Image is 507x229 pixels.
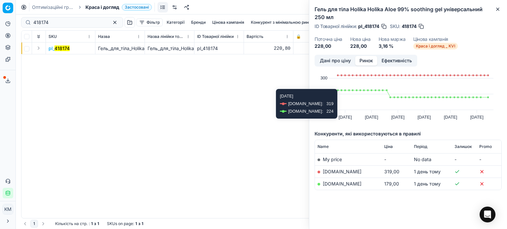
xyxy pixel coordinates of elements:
span: 418174 [402,23,417,30]
button: Категорії [164,18,187,26]
span: Гель_для_тіла_Holika_Holika_Aloe_99%_soothing_gel_універсальний_250_мл [98,45,266,51]
dd: 3,16 % [379,43,406,49]
span: SKU : [390,24,400,29]
span: pl_418174 [358,23,379,30]
span: Період [414,144,427,149]
nav: breadcrumb [32,4,152,11]
a: Оптимізаційні групи [32,4,74,11]
div: Гель_для_тіла_Holika_Holika_Aloe_99%_soothing_gel_універсальний_250_мл [148,45,191,52]
span: Краса і доглядЗастосовані [85,4,152,11]
span: Promo [479,144,492,149]
button: Дані про ціну [316,56,355,66]
dd: 228,00 [315,43,342,49]
div: Open Intercom Messenger [480,207,495,222]
text: [DATE] [444,115,457,120]
strong: 1 [97,221,99,226]
span: 319,00 [384,169,399,174]
strong: з [138,221,140,226]
div: 220,80 [247,45,290,52]
dt: Нова маржа [379,37,406,42]
span: 1 день тому [414,169,441,174]
td: - [452,153,477,165]
span: 179,00 [384,181,399,186]
nav: pagination [21,220,47,228]
mark: 418174 [54,45,70,51]
h2: Гель для тіла Holika Holika Aloe 99% soothing gel універсальний 250 мл [315,5,502,21]
button: Expand [35,44,43,52]
button: Фільтр [136,18,163,26]
button: Ринок [355,56,377,66]
text: [DATE] [470,115,484,120]
span: Ціна [384,144,393,149]
text: [DATE] [391,115,404,120]
div: pl_418174 [197,45,241,52]
span: Вартість [247,34,263,39]
text: [DATE] [418,115,431,120]
button: КM [3,204,13,215]
button: Конкурент з мінімальною ринковою ціною [248,18,336,26]
text: 300 [321,75,327,80]
span: Застосовані [122,4,152,11]
strong: 1 [142,221,143,226]
span: КM [3,204,13,214]
td: No data [411,153,452,165]
span: Краса і догляд _ KVI [413,43,458,49]
span: Краса і догляд [85,4,119,11]
text: 100 [321,107,327,112]
span: ID Товарної лінійки : [315,24,357,29]
text: [DATE] [339,115,352,120]
span: Назва лінійки товарів [148,34,185,39]
span: SKU [49,34,57,39]
span: SKUs on page : [107,221,134,226]
span: My price [323,157,342,162]
span: Кількість на стр. [55,221,87,226]
a: [DOMAIN_NAME] [323,169,361,174]
input: Пошук по SKU або назві [33,19,106,26]
button: Go to previous page [21,220,29,228]
span: 🔒 [296,34,301,39]
dd: 228,00 [350,43,371,49]
button: Go to next page [39,220,47,228]
span: Назва [98,34,110,39]
div: : [55,221,99,226]
strong: 1 [91,221,93,226]
dt: Нова ціна [350,37,371,42]
span: pl_ [49,45,70,52]
dt: Цінова кампанія [413,37,458,42]
button: Expand all [35,33,43,41]
span: Name [318,144,329,149]
button: Цінова кампанія [210,18,247,26]
td: - [477,153,501,165]
span: ID Товарної лінійки [197,34,234,39]
button: Бренди [188,18,208,26]
button: pl_418174 [49,45,70,52]
text: 200 [321,91,327,96]
strong: з [94,221,96,226]
strong: 1 [135,221,137,226]
dt: Поточна ціна [315,37,342,42]
td: - [382,153,411,165]
text: [DATE] [365,115,378,120]
span: 1 день тому [414,181,441,186]
h5: Конкуренти, які використовуються в правилі [315,130,502,137]
a: [DOMAIN_NAME] [323,181,361,186]
button: Ефективність [377,56,416,66]
span: Залишок [455,144,472,149]
button: 1 [30,220,38,228]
